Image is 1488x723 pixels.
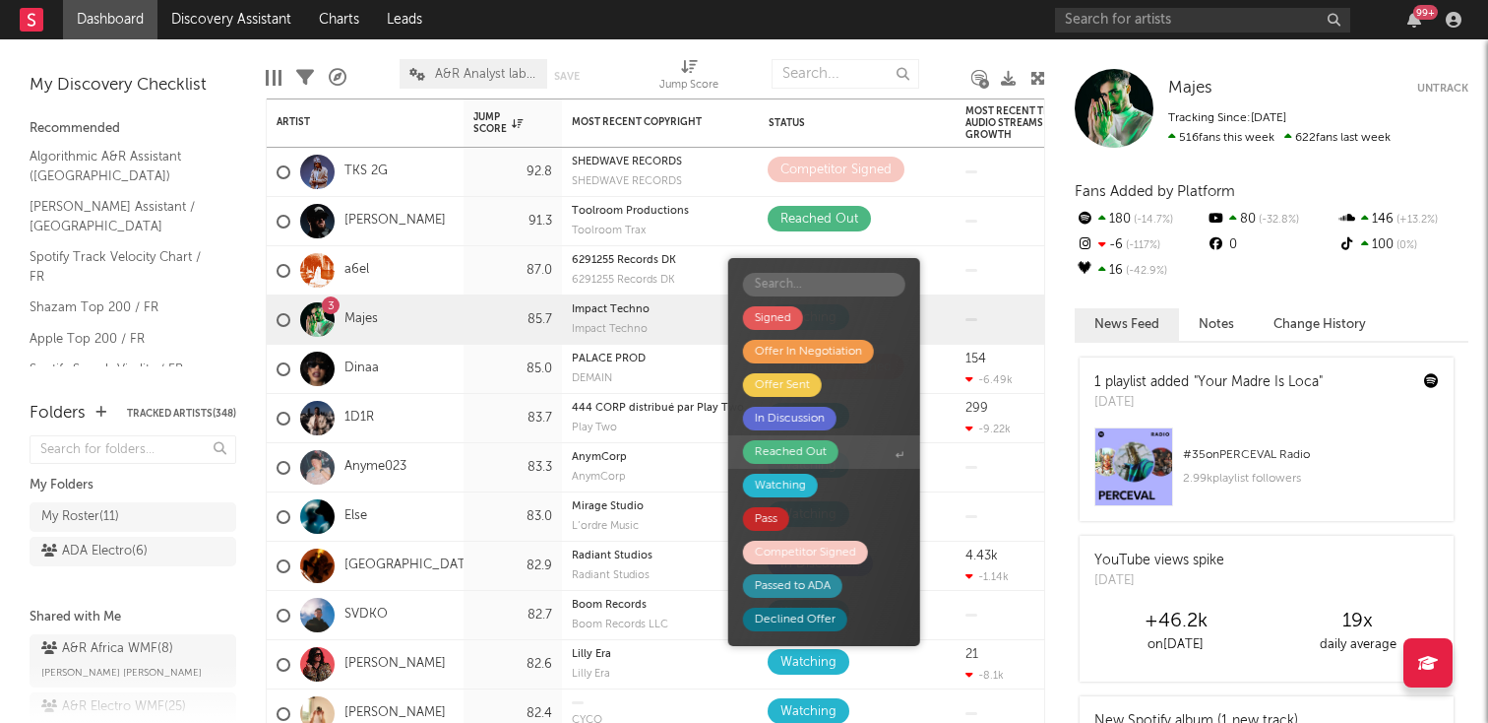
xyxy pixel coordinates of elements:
a: [PERSON_NAME] [344,705,446,722]
div: label: Radiant Studios [572,570,749,581]
div: Competitor Signed [780,159,892,182]
span: 0 % [1394,240,1417,251]
a: TKS 2G [344,164,388,180]
button: News Feed [1075,308,1179,341]
div: label: DEMAIN [572,373,749,384]
div: copyright: Toolroom Productions [572,206,749,217]
div: Radiant Studios [572,551,749,561]
div: 91.3 [473,210,552,233]
span: 516 fans this week [1168,132,1274,144]
div: copyright: [572,701,749,704]
div: Shared with Me [30,606,236,629]
div: Lilly Era [572,669,749,680]
div: Mirage Studio [572,501,749,512]
a: a6el [344,262,369,279]
div: Offer In Negotiation [755,340,862,363]
div: 85.0 [473,358,552,381]
a: Dinaa [344,361,379,377]
span: -32.8 % [1256,215,1299,226]
div: Signed [755,306,791,330]
div: copyright: PALACE PROD [572,354,749,364]
div: 6291255 Records DK [572,255,749,266]
span: 622 fans last week [1168,132,1391,144]
div: 83.3 [473,456,552,480]
div: Boom Records [572,600,749,611]
a: SVDKO [344,607,388,624]
div: Status [769,117,897,129]
div: 82.7 [473,604,552,627]
div: My Folders [30,474,236,497]
div: 100 [1337,232,1468,258]
button: Change History [1254,308,1386,341]
div: Artist [277,116,424,128]
div: -1.14k [965,570,1009,583]
input: Search for folders... [30,435,236,464]
div: +46.2k [1085,610,1267,633]
div: 19 x [1267,610,1449,633]
div: Jump Score [473,111,523,135]
div: label: Play Two [572,423,749,433]
div: ADA Electro ( 6 ) [41,540,148,563]
div: PALACE PROD [572,354,749,364]
span: -42.9 % [1123,266,1167,277]
div: Most Recent Track Global Audio Streams Daily Growth [965,105,1113,141]
div: copyright: 6291255 Records DK [572,255,749,266]
div: A&R Electro WMF ( 25 ) [41,695,186,719]
div: label: 6291255 Records DK [572,275,749,286]
span: -117 % [1123,240,1160,251]
div: copyright: Mirage Studio [572,501,749,512]
input: Search... [743,273,905,296]
div: YouTube views spike [1094,551,1224,571]
div: 80 [1206,207,1336,232]
div: label: L’ordre Music [572,521,749,532]
a: [GEOGRAPHIC_DATA] [344,558,477,574]
div: Edit Columns [266,49,281,106]
input: Search for artists [1055,8,1350,33]
div: -8.1k [965,669,1004,682]
span: A&R Analyst labels [435,68,537,81]
div: DEMAIN [572,373,749,384]
a: Majes [1168,79,1212,99]
div: 146 [1337,207,1468,232]
div: Reached Out [755,440,827,464]
div: Folders [30,402,86,426]
div: -9.22k [965,423,1011,435]
div: label: AnymCorp [572,472,749,483]
button: Untrack [1417,79,1468,99]
div: Toolroom Productions [572,206,749,217]
div: label: Impact Techno [572,324,749,335]
div: 444 CORP distribué par Play Two [572,403,749,414]
div: Watching [755,474,806,497]
div: Jump Score [659,74,718,98]
div: 4.43k [965,550,998,562]
div: 82.9 [473,555,552,578]
div: My Roster ( 11 ) [41,505,119,529]
a: [PERSON_NAME] [344,213,446,230]
div: 83.7 [473,407,552,430]
a: #35onPERCEVAL Radio2.99kplaylist followers [1080,427,1454,521]
span: -14.7 % [1131,215,1173,226]
div: Radiant Studios [572,570,749,581]
div: copyright: Radiant Studios [572,551,749,561]
div: 1 playlist added [1094,372,1323,393]
a: Spotify Search Virality / FR [30,359,217,380]
div: copyright: AnymCorp [572,452,749,463]
div: Watching [780,651,837,675]
div: copyright: SHEDWAVE RECORDS [572,157,749,167]
div: 92.8 [473,161,552,184]
span: Fans Added by Platform [1075,184,1235,199]
a: Else [344,508,367,525]
a: Algorithmic A&R Assistant ([GEOGRAPHIC_DATA]) [30,146,217,186]
div: Passed to ADA [755,574,831,598]
div: 99 + [1413,5,1438,20]
div: SHEDWAVE RECORDS [572,176,749,187]
div: Impact Techno [572,304,749,315]
div: AnymCorp [572,472,749,483]
a: A&R Africa WMF(8)[PERSON_NAME] [PERSON_NAME] [30,634,236,688]
span: +13.2 % [1394,215,1438,226]
a: Anyme023 [344,459,406,476]
div: Impact Techno [572,324,749,335]
a: Apple Top 200 / FR [30,328,217,350]
span: Majes [1168,80,1212,97]
div: Toolroom Trax [572,226,749,236]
